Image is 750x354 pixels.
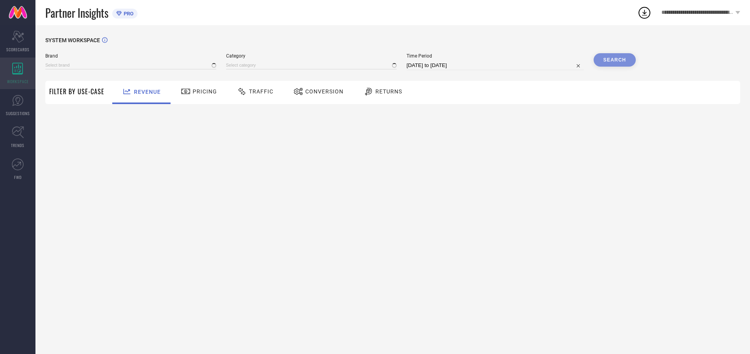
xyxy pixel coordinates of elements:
span: Filter By Use-Case [49,87,104,96]
span: Time Period [407,53,584,59]
span: Category [226,53,397,59]
span: Conversion [305,88,343,95]
span: SYSTEM WORKSPACE [45,37,100,43]
span: WORKSPACE [7,78,29,84]
span: TRENDS [11,142,24,148]
span: Brand [45,53,216,59]
span: Revenue [134,89,161,95]
input: Select category [226,61,397,69]
input: Select time period [407,61,584,70]
input: Select brand [45,61,216,69]
span: FWD [14,174,22,180]
span: Pricing [193,88,217,95]
span: PRO [122,11,134,17]
span: Partner Insights [45,5,108,21]
span: SUGGESTIONS [6,110,30,116]
span: Traffic [249,88,273,95]
span: Returns [375,88,402,95]
div: Open download list [637,6,652,20]
span: SCORECARDS [6,47,30,52]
